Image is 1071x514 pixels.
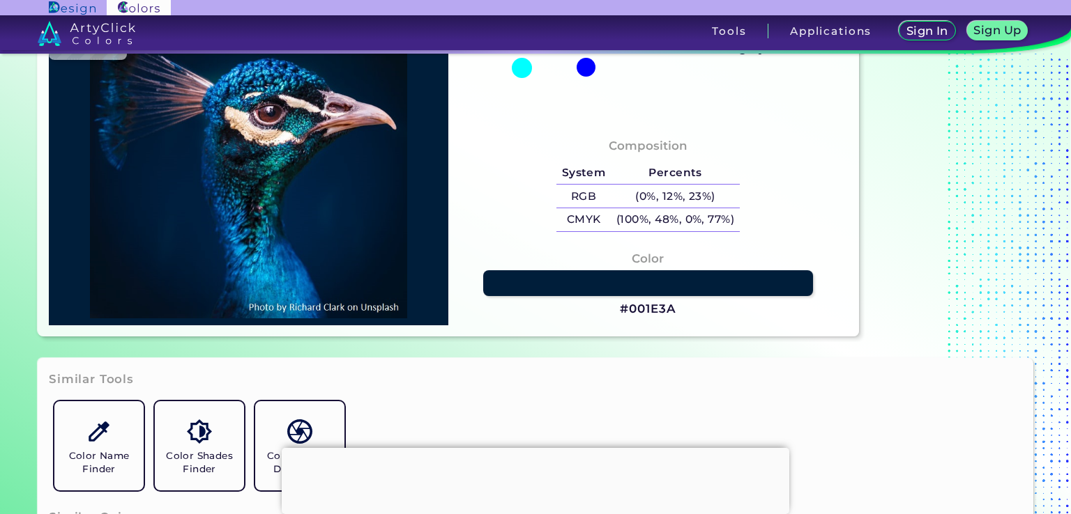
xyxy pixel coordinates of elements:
h5: RGB [556,185,611,208]
img: icon_color_shades.svg [187,419,211,444]
h5: (100%, 48%, 0%, 77%) [611,208,740,231]
h4: Composition [609,136,688,156]
a: Sign In [902,22,952,40]
h4: Color [632,249,664,269]
h5: Color Name Finder [60,449,138,476]
img: icon_color_name_finder.svg [86,419,111,444]
h5: Percents [611,162,740,185]
h3: Applications [790,26,872,36]
h5: Color Shades Finder [160,449,238,476]
img: icon_color_names_dictionary.svg [287,419,312,444]
h3: Tools [712,26,746,36]
a: Sign Up [970,22,1025,40]
h3: #001E3A [620,301,676,318]
a: Color Name Finder [49,396,149,496]
h5: Sign In [909,26,946,36]
img: logo_artyclick_colors_white.svg [38,21,136,46]
a: Color Names Dictionary [250,396,350,496]
h5: System [556,162,611,185]
h5: Color Names Dictionary [261,449,339,476]
h5: Sign Up [976,25,1019,36]
h5: (0%, 12%, 23%) [611,185,740,208]
iframe: Advertisement [282,448,789,511]
a: Color Shades Finder [149,396,250,496]
img: ArtyClick Design logo [49,1,96,15]
h5: CMYK [556,208,611,231]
